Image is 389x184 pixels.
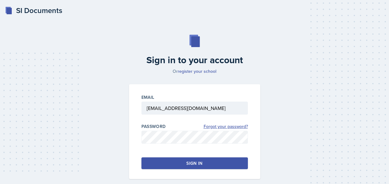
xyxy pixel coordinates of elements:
[125,68,264,74] p: Or
[141,102,248,115] input: Email
[125,55,264,66] h2: Sign in to your account
[178,68,216,74] a: register your school
[186,160,202,166] div: Sign in
[204,123,248,130] a: Forgot your password?
[141,157,248,169] button: Sign in
[5,5,62,16] a: SI Documents
[141,94,154,100] label: Email
[141,123,166,129] label: Password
